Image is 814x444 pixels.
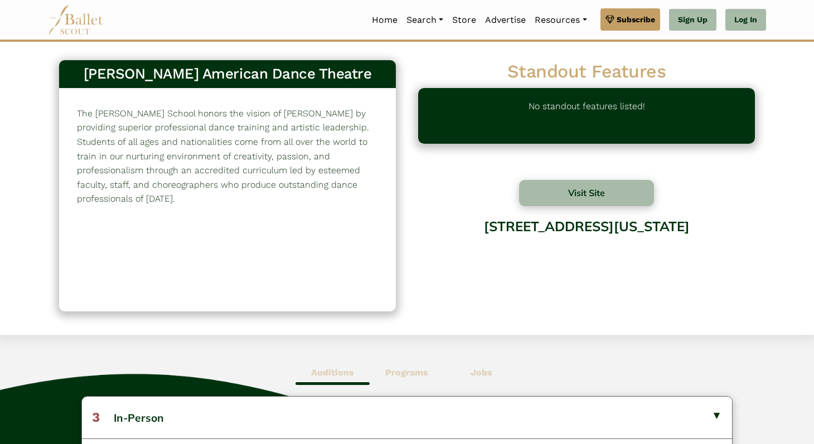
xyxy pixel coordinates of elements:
[448,8,481,32] a: Store
[68,65,387,84] h3: [PERSON_NAME] American Dance Theatre
[481,8,530,32] a: Advertise
[617,13,655,26] span: Subscribe
[605,13,614,26] img: gem.svg
[311,367,354,378] b: Auditions
[367,8,402,32] a: Home
[529,99,645,133] p: No standout features listed!
[600,8,660,31] a: Subscribe
[725,9,766,31] a: Log In
[77,106,378,206] p: The [PERSON_NAME] School honors the vision of [PERSON_NAME] by providing superior professional da...
[530,8,591,32] a: Resources
[471,367,492,378] b: Jobs
[385,367,428,378] b: Programs
[82,397,732,438] button: 3In-Person
[402,8,448,32] a: Search
[418,60,755,84] h2: Standout Features
[669,9,716,31] a: Sign Up
[418,210,755,300] div: [STREET_ADDRESS][US_STATE]
[92,409,100,425] span: 3
[519,180,654,206] button: Visit Site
